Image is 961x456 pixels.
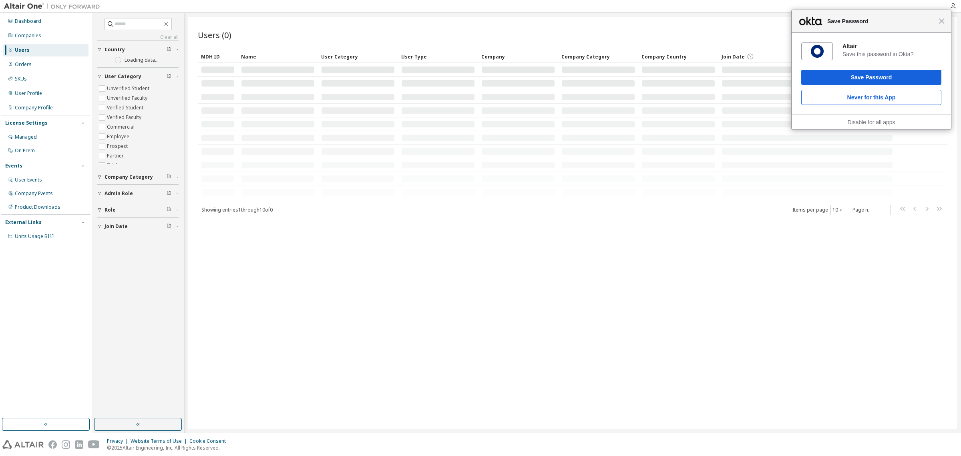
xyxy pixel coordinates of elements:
img: xQKtckAAAAGSURBVAMAyTYhgYvh9ZUAAAAASUVORK5CYII= [811,45,824,58]
div: MDH ID [201,50,235,63]
button: Never for this App [801,90,941,105]
span: Save Password [823,16,939,26]
img: youtube.svg [88,440,100,449]
span: Country [105,46,125,53]
span: Items per page [792,205,845,215]
span: Join Date [722,53,745,60]
span: User Category [105,73,141,80]
button: Company Category [97,168,179,186]
div: Company Events [15,190,53,197]
span: Admin Role [105,190,133,197]
div: Privacy [107,438,131,444]
svg: Date when the user was first added or directly signed up. If the user was deleted and later re-ad... [747,53,754,60]
label: Verified Faculty [107,113,143,122]
img: facebook.svg [48,440,57,449]
label: Prospect [107,141,129,151]
div: Save this password in Okta? [842,50,941,58]
span: Join Date [105,223,128,230]
label: Partner [107,151,125,161]
button: User Category [97,68,179,85]
div: User Profile [15,90,42,97]
div: Product Downloads [15,204,60,210]
span: Showing entries 1 through 10 of 0 [201,206,273,213]
label: Loading data... [125,57,159,63]
span: Users (0) [198,29,231,40]
div: Events [5,163,22,169]
div: Website Terms of Use [131,438,189,444]
span: Role [105,207,116,213]
img: linkedin.svg [75,440,83,449]
img: Altair One [4,2,104,10]
label: Verified Student [107,103,145,113]
div: Name [241,50,315,63]
div: User Type [401,50,475,63]
label: Employee [107,132,131,141]
span: Clear filter [167,174,171,180]
a: Clear all [97,34,179,40]
div: Company Category [561,50,635,63]
div: Altair [842,42,941,50]
div: Dashboard [15,18,41,24]
div: Company Country [641,50,715,63]
label: Unverified Student [107,84,151,93]
span: Clear filter [167,190,171,197]
label: Commercial [107,122,136,132]
div: SKUs [15,76,27,82]
span: Company Category [105,174,153,180]
span: Clear filter [167,223,171,230]
span: Page n. [852,205,891,215]
button: Admin Role [97,185,179,202]
img: instagram.svg [62,440,70,449]
div: On Prem [15,147,35,154]
div: Users [15,47,30,53]
div: User Events [15,177,42,183]
span: Units Usage BI [15,233,54,240]
button: Save Password [801,70,941,85]
div: Managed [15,134,37,140]
div: Company [481,50,555,63]
a: Disable for all apps [847,119,895,125]
label: Unverified Faculty [107,93,149,103]
div: Orders [15,61,32,68]
div: Companies [15,32,41,39]
div: Company Profile [15,105,53,111]
span: Close [939,18,945,24]
label: Trial [107,161,119,170]
p: © 2025 Altair Engineering, Inc. All Rights Reserved. [107,444,231,451]
div: License Settings [5,120,48,126]
span: Clear filter [167,73,171,80]
div: Cookie Consent [189,438,231,444]
button: Join Date [97,218,179,235]
span: Clear filter [167,207,171,213]
button: 10 [832,207,843,213]
button: Role [97,201,179,219]
span: Clear filter [167,46,171,53]
button: Country [97,41,179,59]
div: User Category [321,50,395,63]
div: External Links [5,219,42,226]
img: altair_logo.svg [2,440,44,449]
